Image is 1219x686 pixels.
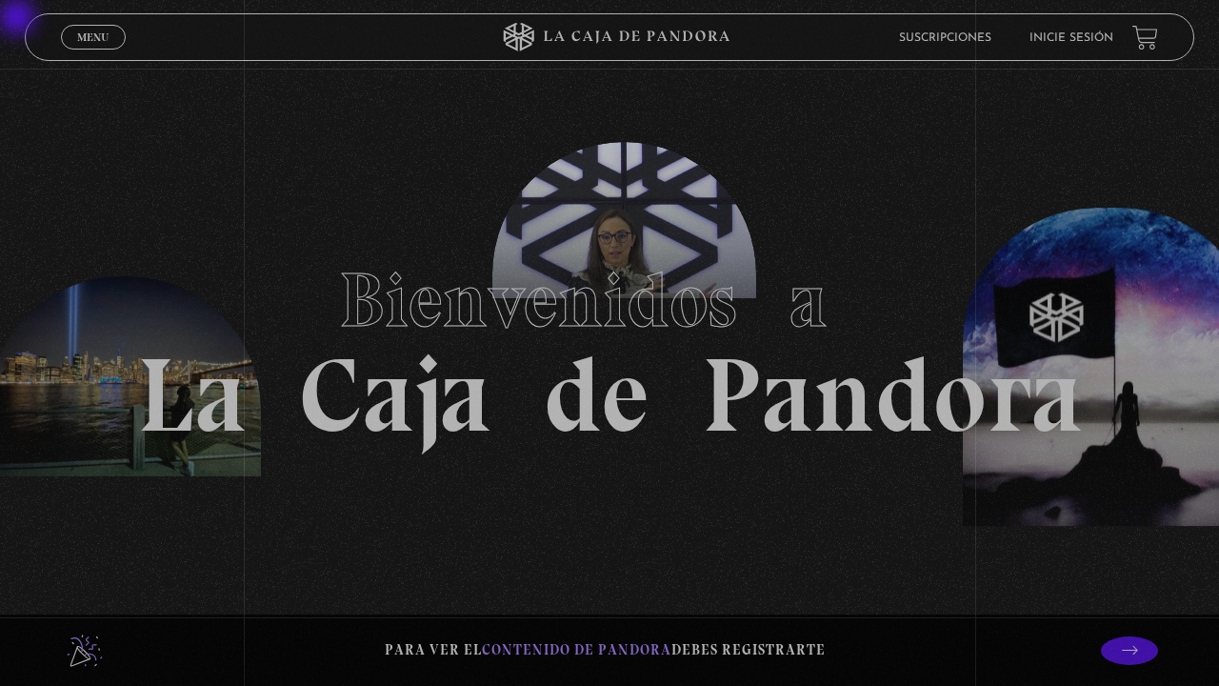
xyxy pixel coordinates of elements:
span: contenido de Pandora [482,641,671,658]
span: Bienvenidos a [339,254,880,346]
h1: La Caja de Pandora [137,238,1083,448]
a: Suscripciones [899,32,991,44]
a: Inicie sesión [1029,32,1113,44]
span: Cerrar [71,48,116,61]
span: Menu [77,31,109,43]
p: Para ver el debes registrarte [385,637,826,663]
a: View your shopping cart [1132,25,1158,50]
